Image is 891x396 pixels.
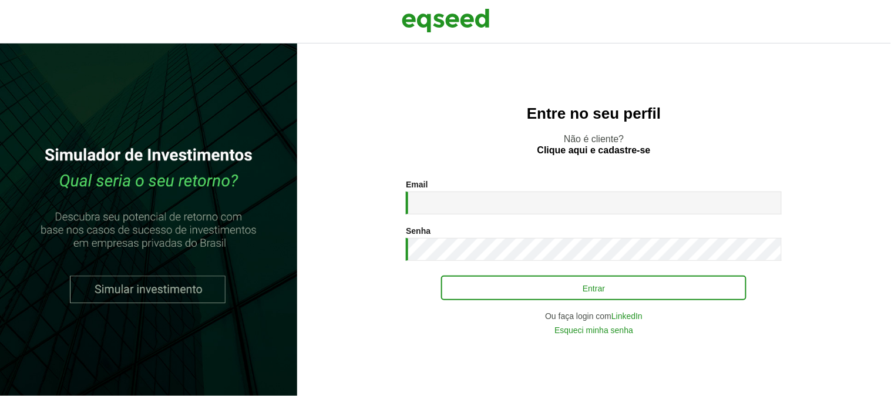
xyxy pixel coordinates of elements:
[537,146,651,155] a: Clique aqui e cadastre-se
[406,312,782,320] div: Ou faça login com
[611,312,643,320] a: LinkedIn
[554,326,633,334] a: Esqueci minha senha
[321,133,868,156] p: Não é cliente?
[406,227,431,235] label: Senha
[321,105,868,122] h2: Entre no seu perfil
[402,6,490,35] img: EqSeed Logo
[406,180,428,189] label: Email
[441,276,747,300] button: Entrar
